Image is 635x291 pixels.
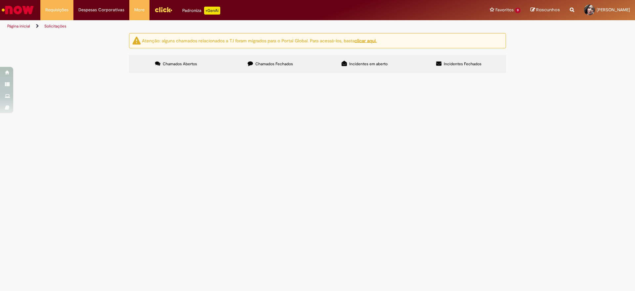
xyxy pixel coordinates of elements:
[134,7,145,13] span: More
[495,7,514,13] span: Favoritos
[5,20,418,32] ul: Trilhas de página
[515,8,521,13] span: 9
[355,37,377,43] a: clicar aqui.
[44,24,66,29] a: Solicitações
[182,7,220,15] div: Padroniza
[536,7,560,13] span: Rascunhos
[530,7,560,13] a: Rascunhos
[444,61,482,67] span: Incidentes Fechados
[349,61,388,67] span: Incidentes em aberto
[204,7,220,15] p: +GenAi
[45,7,68,13] span: Requisições
[154,5,172,15] img: click_logo_yellow_360x200.png
[142,37,377,43] ng-bind-html: Atenção: alguns chamados relacionados a T.I foram migrados para o Portal Global. Para acessá-los,...
[163,61,197,67] span: Chamados Abertos
[1,3,35,17] img: ServiceNow
[255,61,293,67] span: Chamados Fechados
[78,7,124,13] span: Despesas Corporativas
[7,24,30,29] a: Página inicial
[597,7,630,13] span: [PERSON_NAME]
